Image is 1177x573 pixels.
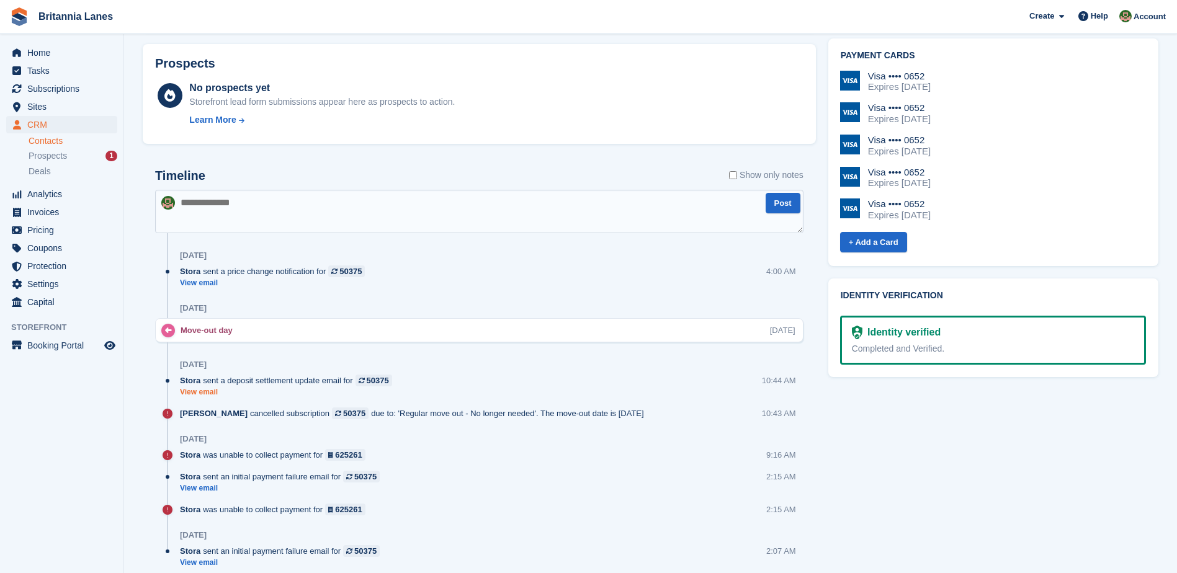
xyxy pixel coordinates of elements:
a: View email [180,483,386,494]
a: menu [6,337,117,354]
div: Visa •••• 0652 [868,71,931,82]
span: Storefront [11,321,123,334]
div: [DATE] [180,251,207,260]
span: [PERSON_NAME] [180,407,248,419]
div: Learn More [189,113,236,127]
span: Deals [29,166,51,177]
div: Visa •••• 0652 [868,135,931,146]
span: Booking Portal [27,337,102,354]
div: Visa •••• 0652 [868,102,931,113]
a: View email [180,557,386,568]
a: menu [6,221,117,239]
h2: Prospects [155,56,215,71]
div: Expires [DATE] [868,146,931,157]
img: Visa Logo [840,102,860,122]
a: View email [180,387,398,398]
div: 2:15 AM [766,471,796,482]
h2: Timeline [155,169,205,183]
div: 50375 [343,407,365,419]
a: menu [6,257,117,275]
span: Invoices [27,203,102,221]
img: Visa Logo [840,167,860,187]
a: menu [6,203,117,221]
a: menu [6,275,117,293]
div: Expires [DATE] [868,113,931,125]
div: sent a price change notification for [180,265,371,277]
div: 50375 [339,265,362,277]
div: Expires [DATE] [868,81,931,92]
div: [DATE] [180,303,207,313]
div: Move-out day [181,324,239,336]
div: 4:00 AM [766,265,796,277]
span: Capital [27,293,102,311]
div: sent an initial payment failure email for [180,545,386,557]
a: 50375 [343,545,380,557]
a: menu [6,293,117,311]
span: Prospects [29,150,67,162]
span: CRM [27,116,102,133]
span: Subscriptions [27,80,102,97]
a: Preview store [102,338,117,353]
div: was unable to collect payment for [180,504,372,515]
span: Tasks [27,62,102,79]
div: 10:43 AM [762,407,796,419]
a: 625261 [325,449,365,461]
span: Settings [27,275,102,293]
div: Visa •••• 0652 [868,167,931,178]
span: Coupons [27,239,102,257]
div: 1 [105,151,117,161]
div: 50375 [354,545,377,557]
div: 2:15 AM [766,504,796,515]
div: was unable to collect payment for [180,449,372,461]
span: Analytics [27,185,102,203]
a: menu [6,116,117,133]
span: Sites [27,98,102,115]
span: Stora [180,471,200,482]
div: 625261 [335,504,362,515]
a: Deals [29,165,117,178]
div: Completed and Verified. [852,342,1134,355]
div: [DATE] [180,360,207,370]
span: Account [1134,11,1166,23]
div: 2:07 AM [766,545,796,557]
a: Contacts [29,135,117,147]
div: Visa •••• 0652 [868,198,931,210]
div: Expires [DATE] [868,177,931,189]
a: 50375 [343,471,380,482]
span: Stora [180,449,200,461]
img: Sam Wooldridge [161,196,175,210]
input: Show only notes [729,169,737,182]
span: Stora [180,504,200,515]
label: Show only notes [729,169,803,182]
a: menu [6,62,117,79]
div: No prospects yet [189,81,455,95]
a: menu [6,185,117,203]
img: Sam Wooldridge [1119,10,1132,22]
div: Expires [DATE] [868,210,931,221]
div: [DATE] [180,434,207,444]
span: Protection [27,257,102,275]
div: [DATE] [180,530,207,540]
a: 50375 [332,407,369,419]
div: sent an initial payment failure email for [180,471,386,482]
a: + Add a Card [840,232,907,252]
img: Identity Verification Ready [852,326,862,339]
a: 50375 [328,265,365,277]
img: Visa Logo [840,135,860,154]
a: 50375 [356,375,392,386]
div: 625261 [335,449,362,461]
a: Learn More [189,113,455,127]
span: Home [27,44,102,61]
a: menu [6,98,117,115]
span: Stora [180,375,200,386]
span: Pricing [27,221,102,239]
div: 10:44 AM [762,375,796,386]
a: Prospects 1 [29,149,117,162]
a: menu [6,239,117,257]
button: Post [766,193,800,213]
a: View email [180,278,371,288]
div: 50375 [367,375,389,386]
span: Stora [180,545,200,557]
h2: Identity verification [841,291,1146,301]
div: Storefront lead form submissions appear here as prospects to action. [189,95,455,109]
